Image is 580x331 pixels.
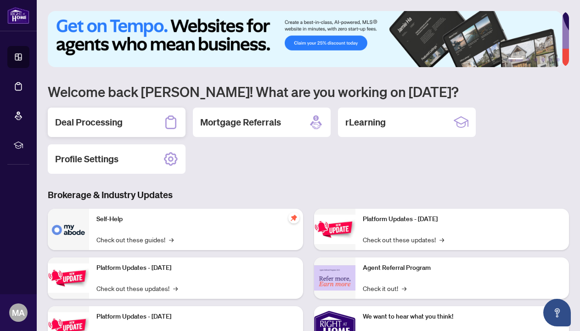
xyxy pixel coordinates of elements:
[508,58,523,62] button: 1
[363,234,444,245] a: Check out these updates!→
[173,283,178,293] span: →
[314,215,355,244] img: Platform Updates - June 23, 2025
[345,116,386,129] h2: rLearning
[48,209,89,250] img: Self-Help
[363,263,562,273] p: Agent Referral Program
[527,58,530,62] button: 2
[534,58,538,62] button: 3
[549,58,552,62] button: 5
[363,214,562,224] p: Platform Updates - [DATE]
[169,234,174,245] span: →
[288,212,299,223] span: pushpin
[55,153,118,165] h2: Profile Settings
[96,214,296,224] p: Self-Help
[48,83,569,100] h1: Welcome back [PERSON_NAME]! What are you working on [DATE]?
[363,283,406,293] a: Check it out!→
[543,299,571,326] button: Open asap
[48,263,89,292] img: Platform Updates - September 16, 2025
[96,312,296,322] p: Platform Updates - [DATE]
[363,312,562,322] p: We want to hear what you think!
[7,7,29,24] img: logo
[556,58,560,62] button: 6
[439,234,444,245] span: →
[314,265,355,291] img: Agent Referral Program
[200,116,281,129] h2: Mortgage Referrals
[96,283,178,293] a: Check out these updates!→
[96,263,296,273] p: Platform Updates - [DATE]
[48,188,569,201] h3: Brokerage & Industry Updates
[96,234,174,245] a: Check out these guides!→
[12,306,25,319] span: MA
[55,116,123,129] h2: Deal Processing
[541,58,545,62] button: 4
[48,11,562,67] img: Slide 0
[402,283,406,293] span: →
